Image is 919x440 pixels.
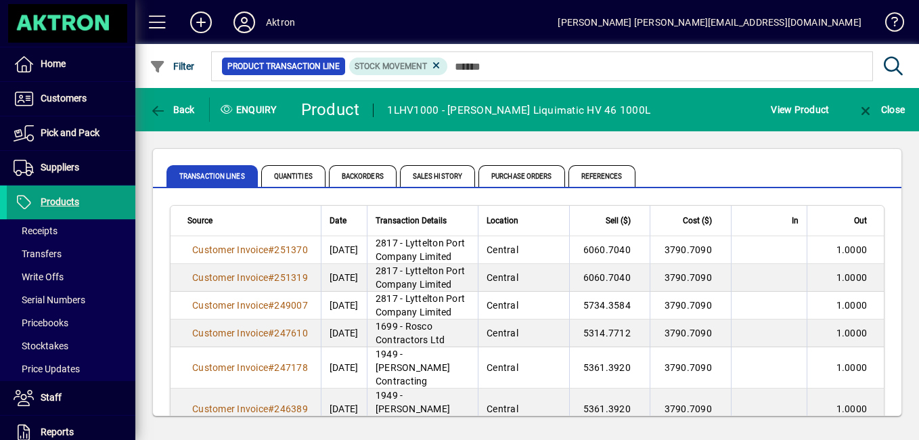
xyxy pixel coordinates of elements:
span: # [268,328,274,338]
span: Customer Invoice [192,272,268,283]
div: Cost ($) [658,213,724,228]
span: 1.0000 [836,272,868,283]
td: 3790.7090 [650,236,731,264]
span: # [268,300,274,311]
span: Serial Numbers [14,294,85,305]
span: Sales History [400,165,475,187]
span: Customer Invoice [192,300,268,311]
td: 3790.7090 [650,320,731,347]
a: Receipts [7,219,135,242]
span: Filter [150,61,195,72]
td: 5361.3920 [569,389,650,430]
span: Customers [41,93,87,104]
td: [DATE] [321,347,367,389]
span: References [568,165,635,187]
a: Customer Invoice#247178 [187,360,313,375]
div: Sell ($) [578,213,643,228]
span: Stock movement [355,62,427,71]
td: [DATE] [321,236,367,264]
span: Customer Invoice [192,362,268,373]
span: Home [41,58,66,69]
span: 247610 [274,328,308,338]
a: Transfers [7,242,135,265]
span: Date [330,213,346,228]
span: Staff [41,392,62,403]
span: Sell ($) [606,213,631,228]
a: Customers [7,82,135,116]
button: Profile [223,10,266,35]
span: 251319 [274,272,308,283]
td: 3790.7090 [650,347,731,389]
span: Central [487,403,518,414]
td: 2817 - Lyttelton Port Company Limited [367,292,478,320]
span: Receipts [14,225,58,236]
td: 5734.3584 [569,292,650,320]
span: Transfers [14,248,62,259]
span: Location [487,213,518,228]
a: Customer Invoice#251319 [187,270,313,285]
span: Central [487,362,518,373]
div: Enquiry [210,99,291,120]
span: Central [487,244,518,255]
div: Product [301,99,360,120]
span: Customer Invoice [192,403,268,414]
span: # [268,362,274,373]
span: 249007 [274,300,308,311]
span: Reports [41,426,74,437]
div: Source [187,213,313,228]
td: 6060.7040 [569,236,650,264]
button: Back [146,97,198,122]
app-page-header-button: Close enquiry [843,97,919,122]
a: Pick and Pack [7,116,135,150]
span: Close [857,104,905,115]
a: Customer Invoice#251370 [187,242,313,257]
span: 246389 [274,403,308,414]
span: Pick and Pack [41,127,99,138]
td: 5314.7712 [569,320,650,347]
td: [DATE] [321,389,367,430]
td: [DATE] [321,292,367,320]
span: Out [854,213,867,228]
span: Back [150,104,195,115]
app-page-header-button: Back [135,97,210,122]
td: 5361.3920 [569,347,650,389]
span: # [268,272,274,283]
span: 1.0000 [836,403,868,414]
a: Stocktakes [7,334,135,357]
td: [DATE] [321,264,367,292]
td: [DATE] [321,320,367,347]
span: Purchase Orders [478,165,565,187]
span: Stocktakes [14,340,68,351]
span: Products [41,196,79,207]
span: 247178 [274,362,308,373]
span: Transaction Details [376,213,447,228]
td: 3790.7090 [650,292,731,320]
span: Backorders [329,165,397,187]
div: Aktron [266,12,295,33]
td: 3790.7090 [650,389,731,430]
span: Transaction Lines [166,165,258,187]
span: Suppliers [41,162,79,173]
td: 1699 - Rosco Contractors Ltd [367,320,478,347]
a: Staff [7,381,135,415]
a: Customer Invoice#249007 [187,298,313,313]
a: Serial Numbers [7,288,135,311]
span: Write Offs [14,271,64,282]
span: Product Transaction Line [227,60,340,73]
a: Pricebooks [7,311,135,334]
td: 2817 - Lyttelton Port Company Limited [367,236,478,264]
span: Source [187,213,212,228]
span: Price Updates [14,364,80,374]
div: 1LHV1000 - [PERSON_NAME] Liquimatic HV 46 1000L [387,100,650,121]
span: View Product [771,99,829,120]
div: Location [487,213,561,228]
span: Central [487,272,518,283]
span: # [268,403,274,414]
button: Filter [146,54,198,79]
span: Central [487,328,518,338]
span: Quantities [261,165,326,187]
div: Date [330,213,359,228]
span: Central [487,300,518,311]
mat-chip: Product Transaction Type: Stock movement [349,58,448,75]
span: # [268,244,274,255]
